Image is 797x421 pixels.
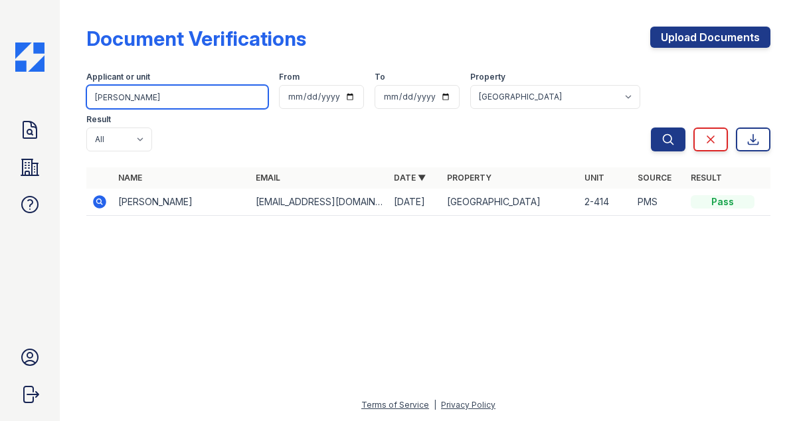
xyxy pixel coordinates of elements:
a: Source [638,173,671,183]
td: [PERSON_NAME] [113,189,250,216]
td: [DATE] [389,189,442,216]
input: Search by name, email, or unit number [86,85,268,109]
label: To [375,72,385,82]
div: Pass [691,195,754,209]
a: Property [447,173,491,183]
label: Result [86,114,111,125]
div: | [434,400,436,410]
a: Result [691,173,722,183]
a: Email [256,173,280,183]
div: Document Verifications [86,27,306,50]
a: Privacy Policy [441,400,495,410]
a: Date ▼ [394,173,426,183]
a: Terms of Service [361,400,429,410]
label: Property [470,72,505,82]
a: Unit [584,173,604,183]
td: 2-414 [579,189,632,216]
label: From [279,72,300,82]
label: Applicant or unit [86,72,150,82]
img: CE_Icon_Blue-c292c112584629df590d857e76928e9f676e5b41ef8f769ba2f05ee15b207248.png [15,42,44,72]
a: Name [118,173,142,183]
td: [GEOGRAPHIC_DATA] [442,189,579,216]
td: [EMAIL_ADDRESS][DOMAIN_NAME] [250,189,388,216]
td: PMS [632,189,685,216]
a: Upload Documents [650,27,770,48]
